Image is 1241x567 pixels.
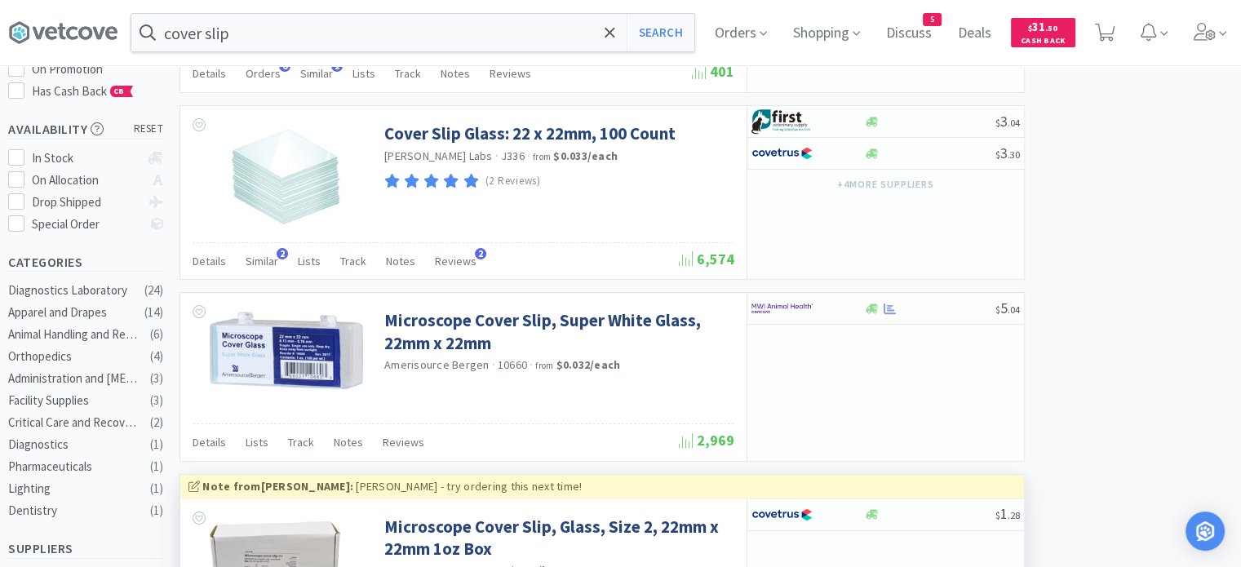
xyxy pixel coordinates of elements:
[435,254,476,268] span: Reviews
[144,303,163,322] div: ( 14 )
[150,391,163,410] div: ( 3 )
[995,299,1020,317] span: 5
[8,391,140,410] div: Facility Supplies
[924,14,941,25] span: 5
[300,66,333,81] span: Similar
[205,309,368,393] img: d3f181ce773442ad89b2a017926c7f7b_196893.png
[134,121,164,138] span: reset
[395,66,421,81] span: Track
[1008,303,1020,316] span: . 04
[150,369,163,388] div: ( 3 )
[131,14,694,51] input: Search by item, sku, manufacturer, ingredient, size...
[384,122,676,144] a: Cover Slip Glass: 22 x 22mm, 100 Count
[384,309,730,354] a: Microscope Cover Slip, Super White Glass, 22mm x 22mm
[8,325,140,344] div: Animal Handling and Restraints
[490,66,531,81] span: Reviews
[995,144,1020,162] span: 3
[384,357,490,372] a: Amerisource Bergen
[352,66,375,81] span: Lists
[751,296,813,321] img: f6b2451649754179b5b4e0c70c3f7cb0_2.png
[1008,148,1020,161] span: . 30
[995,303,1000,316] span: $
[202,479,353,494] strong: Note from [PERSON_NAME] :
[8,369,140,388] div: Administration and [MEDICAL_DATA]
[386,254,415,268] span: Notes
[150,413,163,432] div: ( 2 )
[8,281,140,300] div: Diagnostics Laboratory
[995,504,1020,523] span: 1
[331,60,343,72] span: 2
[1045,23,1057,33] span: . 50
[527,148,530,163] span: ·
[8,435,140,454] div: Diagnostics
[193,254,226,268] span: Details
[553,148,618,163] strong: $0.033 / each
[441,66,470,81] span: Notes
[1021,37,1066,47] span: Cash Back
[1028,19,1057,34] span: 31
[188,477,1016,495] div: [PERSON_NAME] - try ordering this next time!
[150,325,163,344] div: ( 6 )
[8,413,140,432] div: Critical Care and Recovery
[1186,512,1225,551] div: Open Intercom Messenger
[150,457,163,476] div: ( 1 )
[340,254,366,268] span: Track
[384,516,730,560] a: Microscope Cover Slip, Glass, Size 2, 22mm x 22mm 1oz Box
[150,479,163,498] div: ( 1 )
[475,248,486,259] span: 2
[995,117,1000,129] span: $
[150,347,163,366] div: ( 4 )
[1008,509,1020,521] span: . 28
[692,62,734,81] span: 401
[501,148,525,163] span: J336
[679,431,734,450] span: 2,969
[8,479,140,498] div: Lighting
[8,347,140,366] div: Orthopedics
[8,539,163,558] h5: Suppliers
[32,193,140,212] div: Drop Shipped
[111,86,127,96] span: CB
[498,357,527,372] span: 10660
[951,26,998,41] a: Deals
[751,109,813,134] img: 67d67680309e4a0bb49a5ff0391dcc42_6.png
[8,303,140,322] div: Apparel and Drapes
[8,457,140,476] div: Pharmaceuticals
[32,83,134,99] span: Has Cash Back
[32,60,164,79] div: On Promotion
[751,503,813,527] img: 77fca1acd8b6420a9015268ca798ef17_1.png
[627,14,694,51] button: Search
[246,66,281,81] span: Orders
[32,148,140,168] div: In Stock
[334,435,363,450] span: Notes
[829,173,942,196] button: +4more suppliers
[1028,23,1032,33] span: $
[32,171,140,190] div: On Allocation
[751,141,813,166] img: 77fca1acd8b6420a9015268ca798ef17_1.png
[485,173,541,190] p: (2 Reviews)
[193,66,226,81] span: Details
[246,435,268,450] span: Lists
[1008,117,1020,129] span: . 04
[533,151,551,162] span: from
[880,26,938,41] a: Discuss5
[32,215,140,234] div: Special Order
[193,435,226,450] span: Details
[1011,11,1075,55] a: $31.50Cash Back
[288,435,314,450] span: Track
[8,120,163,139] h5: Availability
[995,112,1020,131] span: 3
[144,281,163,300] div: ( 24 )
[679,250,734,268] span: 6,574
[535,360,553,371] span: from
[279,60,290,72] span: 6
[995,148,1000,161] span: $
[8,501,140,520] div: Dentistry
[495,148,499,163] span: ·
[492,357,495,372] span: ·
[995,509,1000,521] span: $
[215,122,357,228] img: 1ace13b5c28646b4b39d2c7c68693274_568348.jpeg
[530,357,533,372] span: ·
[246,254,278,268] span: Similar
[8,253,163,272] h5: Categories
[277,248,288,259] span: 2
